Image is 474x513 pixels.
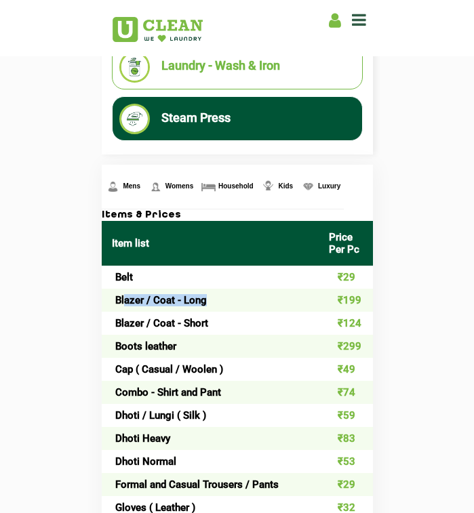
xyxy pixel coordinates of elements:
[319,450,373,473] td: ₹53
[147,178,164,195] img: Womens
[102,473,319,496] td: Formal and Casual Trousers / Pants
[319,404,373,427] td: ₹59
[102,358,319,381] td: Cap ( Casual / Woolen )
[102,289,319,312] td: Blazer / Coat - Long
[319,381,373,404] td: ₹74
[102,209,373,222] h3: Items & Prices
[318,182,340,190] span: Luxury
[119,104,150,134] img: Steam Press
[123,182,140,190] span: Mens
[102,266,319,289] td: Belt
[319,289,373,312] td: ₹199
[104,178,121,195] img: Mens
[102,335,319,358] td: Boots leather
[119,52,355,82] li: Laundry - Wash & Iron
[102,450,319,473] td: Dhoti Normal
[319,221,373,266] th: Price Per Pc
[300,178,317,195] img: Luxury
[278,182,293,190] span: Kids
[102,312,319,335] td: Blazer / Coat - Short
[102,404,319,427] td: Dhoti / Lungi ( Silk )
[119,104,355,134] li: Steam Press
[260,178,277,195] img: Kids
[102,427,319,450] td: Dhoti Heavy
[165,182,194,190] span: Womens
[319,266,373,289] td: ₹29
[119,52,150,82] img: Laundry - Wash & Iron
[102,221,319,266] th: Item list
[102,381,319,404] td: Combo - Shirt and Pant
[319,312,373,335] td: ₹124
[218,182,254,190] span: Household
[200,178,217,195] img: Household
[319,473,373,496] td: ₹29
[319,358,373,381] td: ₹49
[319,427,373,450] td: ₹83
[113,17,203,42] img: UClean Laundry and Dry Cleaning
[319,335,373,358] td: ₹299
